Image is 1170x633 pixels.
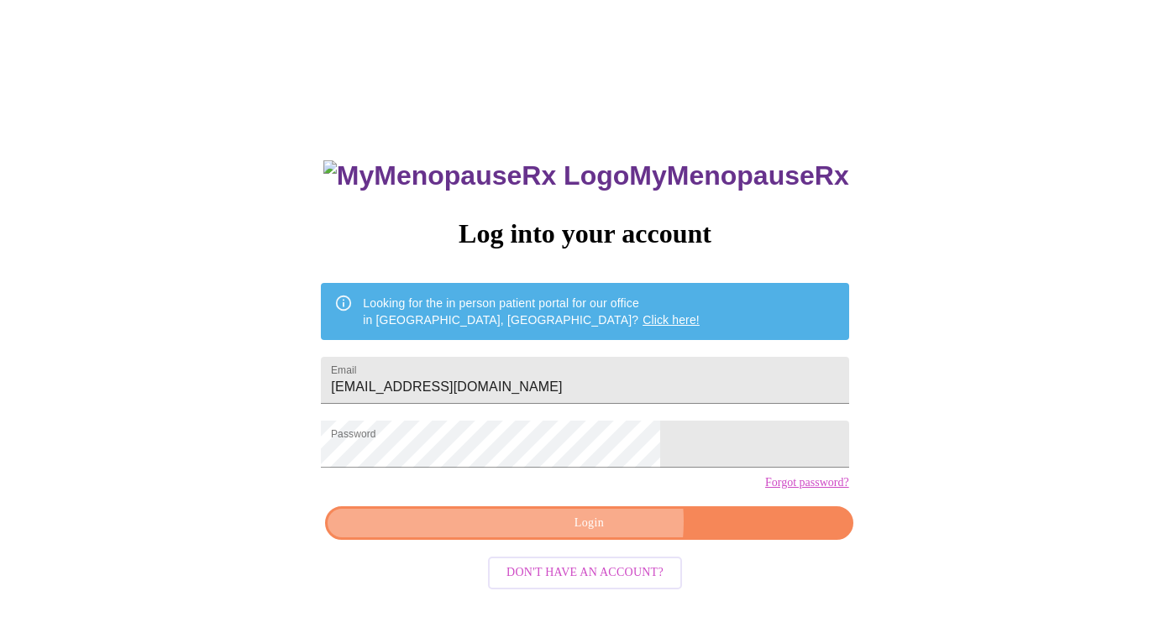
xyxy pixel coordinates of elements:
span: Login [344,513,833,534]
button: Login [325,506,853,541]
h3: Log into your account [321,218,848,249]
h3: MyMenopauseRx [323,160,849,191]
img: MyMenopauseRx Logo [323,160,629,191]
button: Don't have an account? [488,557,682,589]
a: Forgot password? [765,476,849,489]
a: Don't have an account? [484,564,686,578]
div: Looking for the in person patient portal for our office in [GEOGRAPHIC_DATA], [GEOGRAPHIC_DATA]? [363,288,700,335]
a: Click here! [643,313,700,327]
span: Don't have an account? [506,562,664,583]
